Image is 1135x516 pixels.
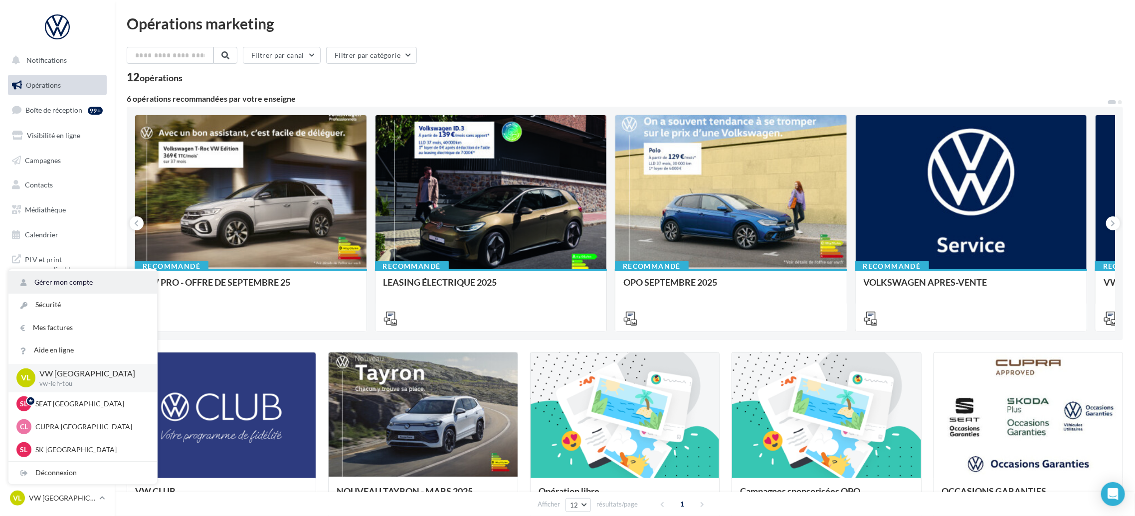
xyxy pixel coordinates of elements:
span: VL [13,493,22,503]
span: Visibilité en ligne [27,131,80,140]
a: Opérations [6,75,109,96]
button: Filtrer par catégorie [326,47,417,64]
div: 99+ [88,107,103,115]
a: Médiathèque [6,199,109,220]
span: Contacts [25,180,53,189]
span: 1 [675,496,691,512]
div: Opération libre [539,486,711,506]
div: 6 opérations recommandées par votre enseigne [127,95,1107,103]
div: VOLKSWAGEN APRES-VENTE [864,277,1079,297]
span: Opérations [26,81,61,89]
a: Calendrier [6,224,109,245]
p: VW [GEOGRAPHIC_DATA] [29,493,95,503]
span: 12 [570,501,578,509]
span: résultats/page [596,500,638,509]
span: SL [20,399,28,409]
div: VW CLUB [135,486,308,506]
div: LEASING ÉLECTRIQUE 2025 [383,277,599,297]
div: Recommandé [135,261,208,272]
a: Campagnes DataOnDemand [6,282,109,312]
a: Aide en ligne [8,339,157,361]
a: Sécurité [8,294,157,316]
p: SEAT [GEOGRAPHIC_DATA] [35,399,145,409]
a: Campagnes [6,150,109,171]
p: vw-leh-tou [39,379,141,388]
a: VL VW [GEOGRAPHIC_DATA] [8,489,107,508]
span: PLV et print personnalisable [25,253,103,274]
div: Recommandé [375,261,449,272]
div: opérations [140,73,183,82]
div: 12 [127,72,183,83]
a: Contacts [6,174,109,195]
a: Mes factures [8,317,157,339]
span: Calendrier [25,230,58,239]
a: Boîte de réception99+ [6,99,109,121]
p: SK [GEOGRAPHIC_DATA] [35,445,145,455]
div: VW PRO - OFFRE DE SEPTEMBRE 25 [143,277,359,297]
a: Gérer mon compte [8,271,157,294]
span: Boîte de réception [25,106,82,114]
div: OCCASIONS GARANTIES [942,486,1115,506]
span: Notifications [26,56,67,64]
div: Open Intercom Messenger [1101,482,1125,506]
span: Afficher [538,500,560,509]
span: VL [21,372,31,384]
div: Déconnexion [8,462,157,484]
div: Recommandé [615,261,689,272]
div: NOUVEAU TAYRON - MARS 2025 [337,486,509,506]
div: OPO SEPTEMBRE 2025 [623,277,839,297]
span: SL [20,445,28,455]
span: CL [20,422,28,432]
a: Visibilité en ligne [6,125,109,146]
div: Opérations marketing [127,16,1123,31]
div: Campagnes sponsorisées OPO [740,486,913,506]
button: 12 [566,498,591,512]
a: PLV et print personnalisable [6,249,109,278]
button: Filtrer par canal [243,47,321,64]
p: CUPRA [GEOGRAPHIC_DATA] [35,422,145,432]
span: Médiathèque [25,205,66,214]
button: Notifications [6,50,105,71]
div: Recommandé [855,261,929,272]
p: VW [GEOGRAPHIC_DATA] [39,368,141,379]
span: Campagnes [25,156,61,164]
